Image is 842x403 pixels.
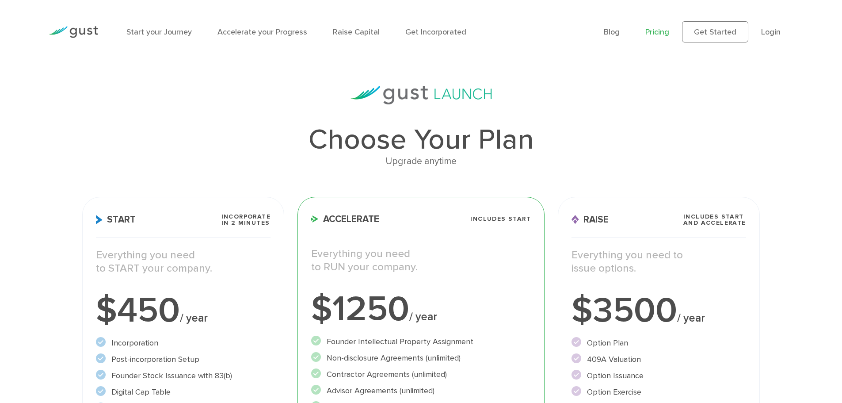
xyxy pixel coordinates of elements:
[82,154,759,169] div: Upgrade anytime
[82,126,759,154] h1: Choose Your Plan
[49,26,98,38] img: Gust Logo
[311,336,531,348] li: Founder Intellectual Property Assignment
[311,247,531,274] p: Everything you need to RUN your company.
[333,27,380,37] a: Raise Capital
[571,215,579,224] img: Raise Icon
[571,353,746,365] li: 409A Valuation
[96,386,271,398] li: Digital Cap Table
[405,27,466,37] a: Get Incorporated
[351,86,492,104] img: gust-launch-logos.svg
[96,370,271,382] li: Founder Stock Issuance with 83(b)
[677,311,705,325] span: / year
[571,370,746,382] li: Option Issuance
[571,249,746,275] p: Everything you need to issue options.
[571,293,746,328] div: $3500
[217,27,307,37] a: Accelerate your Progress
[311,292,531,327] div: $1250
[645,27,669,37] a: Pricing
[221,214,271,226] span: Incorporate in 2 Minutes
[683,214,746,226] span: Includes START and ACCELERATE
[604,27,620,37] a: Blog
[682,21,748,42] a: Get Started
[96,293,271,328] div: $450
[571,215,609,224] span: Raise
[311,352,531,364] li: Non-disclosure Agreements (unlimited)
[180,311,208,325] span: / year
[96,249,271,275] p: Everything you need to START your company.
[571,386,746,398] li: Option Exercise
[470,216,531,222] span: Includes START
[96,353,271,365] li: Post-incorporation Setup
[571,337,746,349] li: Option Plan
[311,368,531,380] li: Contractor Agreements (unlimited)
[409,310,437,323] span: / year
[311,215,319,223] img: Accelerate Icon
[311,215,379,224] span: Accelerate
[96,337,271,349] li: Incorporation
[311,385,531,397] li: Advisor Agreements (unlimited)
[96,215,103,224] img: Start Icon X2
[126,27,192,37] a: Start your Journey
[761,27,781,37] a: Login
[96,215,136,224] span: Start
